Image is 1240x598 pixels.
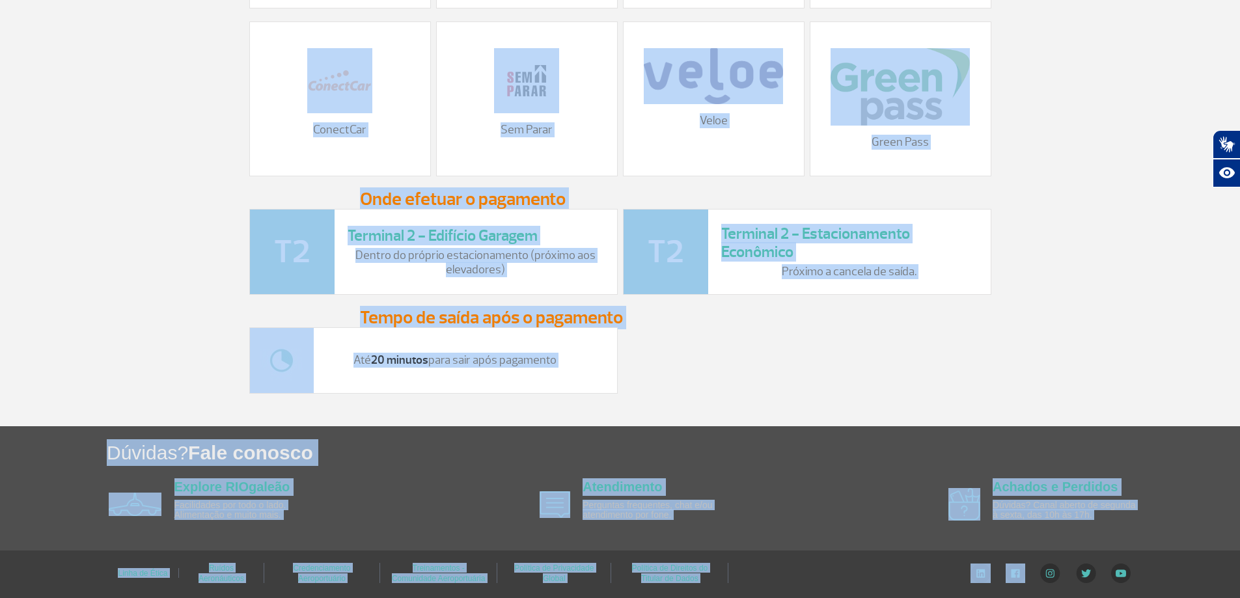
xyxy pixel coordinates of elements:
button: Abrir recursos assistivos. [1213,159,1240,187]
h3: Tempo de saída após o pagamento [360,308,881,327]
img: 12.png [307,48,372,113]
img: airplane icon [948,488,980,521]
p: Green Pass [823,135,978,150]
h3: Terminal 2 - Edifício Garagem [348,226,604,245]
a: Treinamentos - Comunidade Aeroportuária [392,559,485,587]
strong: 20 minutos [371,353,428,368]
a: Linha de Ética [118,564,167,582]
img: airplane icon [540,491,570,518]
h1: Dúvidas? [107,439,1240,466]
h3: Terminal 2 - Estacionamento Econômico [721,224,978,262]
img: airplane icon [109,493,161,516]
a: Política de Direitos do Titular de Dados [632,559,708,587]
p: Perguntas frequentes, chat e/ou atendimento por fone. [583,500,732,521]
img: tempo.jpg [250,328,314,393]
p: Veloe [637,114,791,128]
p: ConectCar [263,123,417,137]
a: Credenciamento Aeroportuário [293,559,350,587]
p: Sem Parar [450,123,604,137]
img: t2-icone.png [250,210,335,294]
p: Dentro do próprio estacionamento (próximo aos elevadores) [348,249,604,277]
span: Fale conosco [188,442,313,463]
img: Instagram [1040,564,1060,583]
img: veloe-logo-1%20%281%29.png [644,48,782,104]
img: Facebook [1006,564,1025,583]
img: download%20%2816%29.png [831,48,969,126]
p: Facilidades por todo o lado. Alimentação e muito mais. [174,500,324,521]
img: YouTube [1111,564,1131,583]
p: Próximo a cancela de saída. [721,265,978,279]
img: 11.png [494,48,559,113]
a: Explore RIOgaleão [174,480,290,494]
img: Twitter [1076,564,1096,583]
a: Política de Privacidade Global [514,559,594,587]
p: Dúvidas? Canal aberto de segunda à sexta, das 10h às 17h. [993,500,1142,521]
img: LinkedIn [971,564,991,583]
a: Atendimento [583,480,662,494]
a: Ruídos Aeronáuticos [199,559,244,587]
h3: Onde efetuar o pagamento [360,189,881,209]
p: Até para sair após pagamento [327,353,583,368]
button: Abrir tradutor de língua de sinais. [1213,130,1240,159]
img: t2-icone.png [624,210,708,294]
div: Plugin de acessibilidade da Hand Talk. [1213,130,1240,187]
a: Achados e Perdidos [993,480,1118,494]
